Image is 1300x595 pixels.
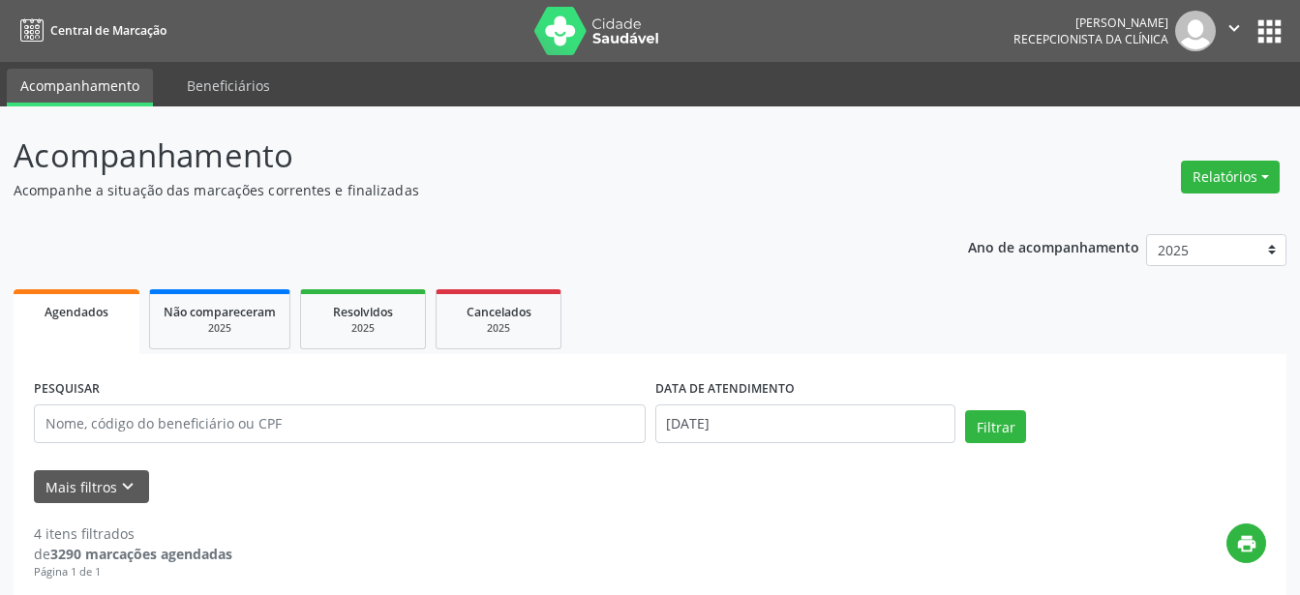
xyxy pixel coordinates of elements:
button:  [1216,11,1253,51]
p: Acompanhe a situação das marcações correntes e finalizadas [14,180,905,200]
a: Acompanhamento [7,69,153,106]
a: Central de Marcação [14,15,166,46]
i: print [1236,533,1257,554]
span: Não compareceram [164,304,276,320]
span: Central de Marcação [50,22,166,39]
span: Recepcionista da clínica [1013,31,1168,47]
img: img [1175,11,1216,51]
button: Filtrar [965,410,1026,443]
div: Página 1 de 1 [34,564,232,580]
a: Beneficiários [173,69,284,103]
div: 4 itens filtrados [34,523,232,544]
span: Resolvidos [333,304,393,320]
button: Mais filtroskeyboard_arrow_down [34,470,149,504]
p: Acompanhamento [14,132,905,180]
strong: 3290 marcações agendadas [50,545,232,563]
input: Selecione um intervalo [655,404,956,443]
button: Relatórios [1181,161,1280,193]
div: de [34,544,232,564]
i: keyboard_arrow_down [117,476,138,497]
span: Cancelados [467,304,531,320]
div: 2025 [450,321,547,336]
input: Nome, código do beneficiário ou CPF [34,404,646,443]
button: apps [1253,15,1286,48]
span: Agendados [45,304,108,320]
div: 2025 [315,321,411,336]
button: print [1226,523,1266,563]
i:  [1224,17,1245,39]
div: [PERSON_NAME] [1013,15,1168,31]
div: 2025 [164,321,276,336]
p: Ano de acompanhamento [968,234,1139,258]
label: DATA DE ATENDIMENTO [655,374,795,404]
label: PESQUISAR [34,374,100,404]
